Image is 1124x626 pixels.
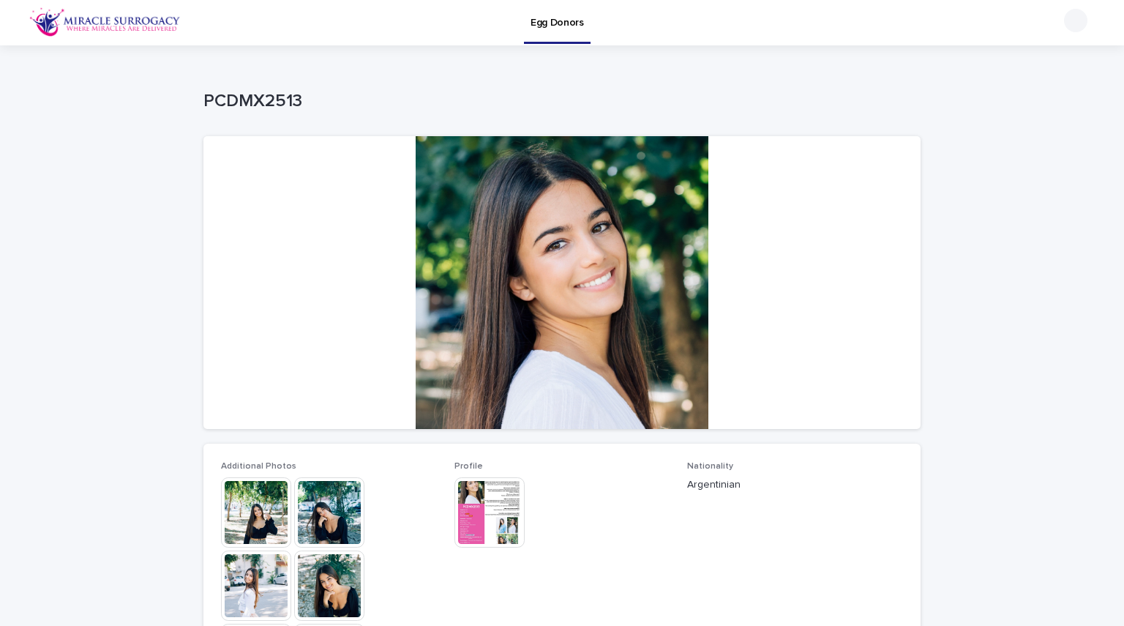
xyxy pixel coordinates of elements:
span: Profile [454,462,483,471]
span: Nationality [687,462,733,471]
p: PCDMX2513 [203,91,915,112]
img: OiFFDOGZQuirLhrlO1ag [29,7,181,37]
p: Argentinian [687,477,903,493]
span: Additional Photos [221,462,296,471]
